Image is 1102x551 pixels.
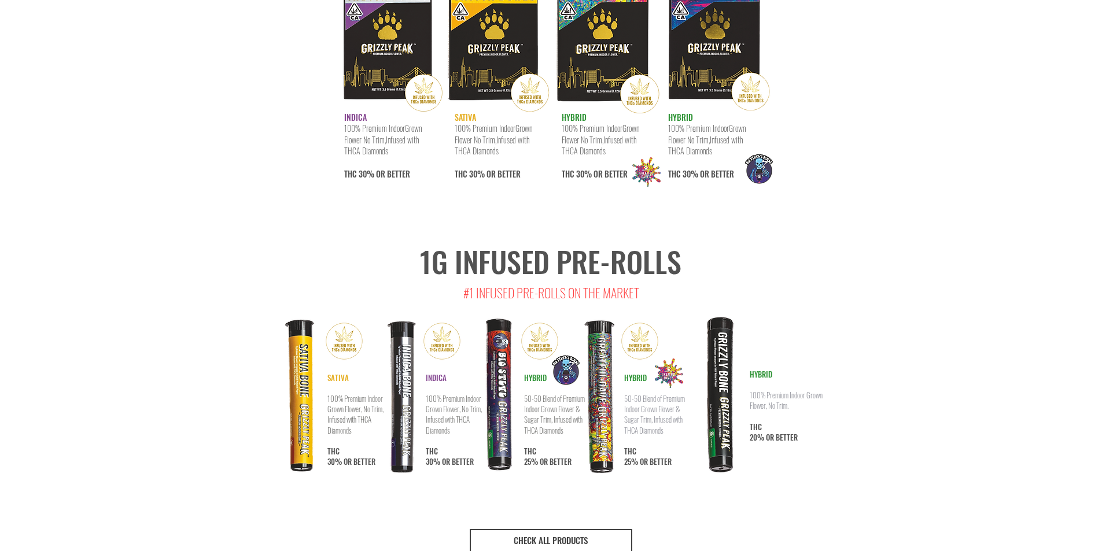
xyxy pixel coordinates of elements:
[562,134,636,180] span: THC 30% OR BETTER
[323,320,365,362] img: THC-infused.png
[514,534,588,546] span: CHECK ALL PRODUCTS
[624,445,672,467] span: THC 25% OR BETTER
[455,122,515,134] span: 100% Premium Indoor
[562,134,636,157] span: Infused with THCA Diamonds
[519,320,561,362] img: THC-infused.png
[344,122,405,134] span: 100% Premium Indoor
[668,134,743,180] span: THC 30% OR BETTER
[750,389,823,411] span: 100% Premium Indoor Grown Flower, No Trim.
[750,368,772,380] span: HYBRID
[750,421,798,443] span: THC 20% OR BETTER
[562,122,622,134] span: 100% Premium Indoor
[524,372,547,383] span: HYBRID
[540,345,591,395] img: BS-Logo.png
[268,315,340,479] img: sativa bone.png
[327,445,375,467] span: THC 30% OR BETTER
[647,351,691,395] img: GD-logo.png
[455,122,532,146] span: Grown Flower No Trim,
[344,134,419,180] span: THC 30% OR BETTER
[624,393,685,436] span: 50-50 Blend of Premium Indoor Grown Flower & Sugar Trim, Infused with THCA Diamonds
[344,122,422,146] span: Grown Flower No Trim,
[624,150,669,194] img: GD-logo.png
[668,122,746,146] span: Grown Flower No Trim,
[668,111,693,123] span: HYBRID
[668,122,729,134] span: 100% Premium Indoor
[561,313,632,478] img: GD bone.png
[344,111,367,123] span: INDICA
[619,320,661,362] img: THC-infused.png
[685,311,758,479] img: GB bone.png
[426,393,482,436] span: 100% Premium Indoor Grown Flower, No Trim, Infused with THCA Diamonds
[455,134,529,180] span: THC 30% OR BETTER
[524,393,585,436] span: 50-50 Blend of Premium Indoor Grown Flower & Sugar Trim, Infused with THCA Diamonds
[562,122,639,146] span: Grown Flower No Trim,
[420,239,681,282] span: 1G INFUSED PRE-ROLLS
[734,143,784,194] img: BS-Logo.png
[421,320,463,362] img: THC-infused.png
[463,283,639,302] span: #1 INFUSED PRE-ROLLS ON THE MARKET
[455,134,529,157] span: Infused with THCA Diamonds
[368,315,439,479] img: indicabone.png
[668,134,743,157] span: Infused with THCA Diamonds
[624,372,647,383] span: HYBRID
[524,445,572,467] span: THC 25% OR BETTER
[426,445,474,467] span: THC 30% OR BETTER
[463,313,534,478] img: bsbone.png
[344,134,419,157] span: Infused with THCA Diamonds
[327,393,384,436] span: 100% Premium Indoor Grown Flower, No Trim, Infused with THCA Diamonds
